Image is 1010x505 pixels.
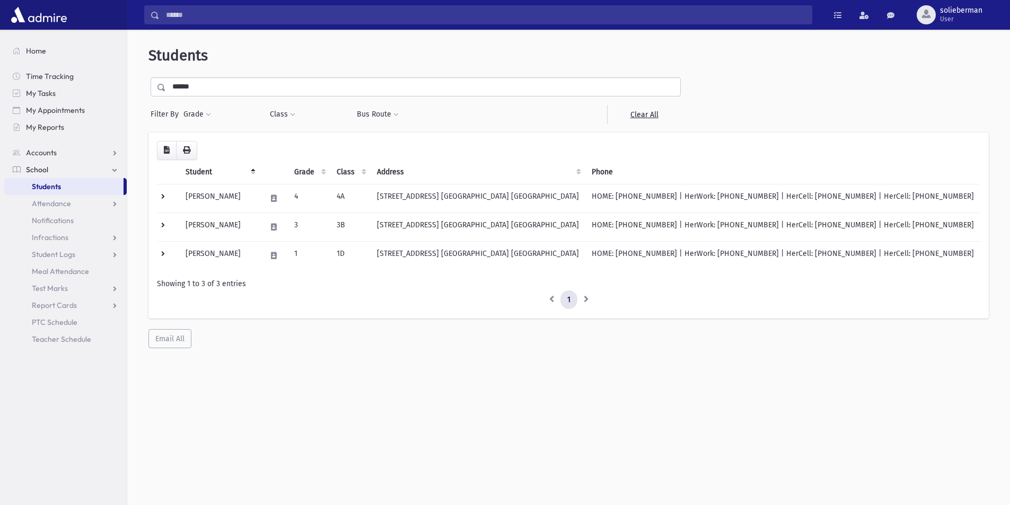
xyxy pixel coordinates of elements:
[371,160,585,184] th: Address: activate to sort column ascending
[330,241,371,270] td: 1D
[4,42,127,59] a: Home
[269,105,296,124] button: Class
[8,4,69,25] img: AdmirePro
[160,5,812,24] input: Search
[4,85,127,102] a: My Tasks
[4,314,127,331] a: PTC Schedule
[4,144,127,161] a: Accounts
[585,160,980,184] th: Phone
[4,102,127,119] a: My Appointments
[26,148,57,157] span: Accounts
[940,6,982,15] span: solieberman
[356,105,399,124] button: Bus Route
[183,105,212,124] button: Grade
[179,241,260,270] td: [PERSON_NAME]
[4,229,127,246] a: Infractions
[585,212,980,241] td: HOME: [PHONE_NUMBER] | HerWork: [PHONE_NUMBER] | HerCell: [PHONE_NUMBER] | HerCell: [PHONE_NUMBER]
[330,212,371,241] td: 3B
[32,317,77,327] span: PTC Schedule
[560,290,577,309] a: 1
[32,250,75,259] span: Student Logs
[940,15,982,23] span: User
[32,182,61,191] span: Students
[148,329,191,348] button: Email All
[26,165,48,174] span: School
[4,212,127,229] a: Notifications
[371,212,585,241] td: [STREET_ADDRESS] [GEOGRAPHIC_DATA] [GEOGRAPHIC_DATA]
[4,195,127,212] a: Attendance
[585,184,980,212] td: HOME: [PHONE_NUMBER] | HerWork: [PHONE_NUMBER] | HerCell: [PHONE_NUMBER] | HerCell: [PHONE_NUMBER]
[288,184,330,212] td: 4
[151,109,183,120] span: Filter By
[32,267,89,276] span: Meal Attendance
[288,160,330,184] th: Grade: activate to sort column ascending
[4,68,127,85] a: Time Tracking
[179,212,260,241] td: [PERSON_NAME]
[288,212,330,241] td: 3
[26,88,56,98] span: My Tasks
[176,141,197,160] button: Print
[4,161,127,178] a: School
[32,199,71,208] span: Attendance
[607,105,681,124] a: Clear All
[148,47,208,64] span: Students
[32,300,77,310] span: Report Cards
[288,241,330,270] td: 1
[157,278,980,289] div: Showing 1 to 3 of 3 entries
[330,160,371,184] th: Class: activate to sort column ascending
[371,241,585,270] td: [STREET_ADDRESS] [GEOGRAPHIC_DATA] [GEOGRAPHIC_DATA]
[4,263,127,280] a: Meal Attendance
[371,184,585,212] td: [STREET_ADDRESS] [GEOGRAPHIC_DATA] [GEOGRAPHIC_DATA]
[179,160,260,184] th: Student: activate to sort column descending
[26,105,85,115] span: My Appointments
[32,233,68,242] span: Infractions
[26,46,46,56] span: Home
[4,246,127,263] a: Student Logs
[585,241,980,270] td: HOME: [PHONE_NUMBER] | HerWork: [PHONE_NUMBER] | HerCell: [PHONE_NUMBER] | HerCell: [PHONE_NUMBER]
[4,280,127,297] a: Test Marks
[26,122,64,132] span: My Reports
[4,297,127,314] a: Report Cards
[4,331,127,348] a: Teacher Schedule
[4,178,124,195] a: Students
[32,216,74,225] span: Notifications
[330,184,371,212] td: 4A
[179,184,260,212] td: [PERSON_NAME]
[157,141,177,160] button: CSV
[26,72,74,81] span: Time Tracking
[4,119,127,136] a: My Reports
[32,334,91,344] span: Teacher Schedule
[32,283,68,293] span: Test Marks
